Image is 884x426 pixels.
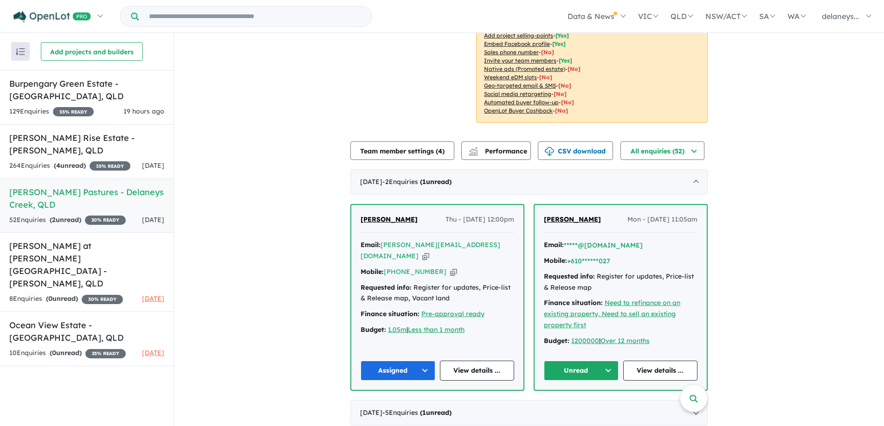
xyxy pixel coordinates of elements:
span: [DATE] [142,216,164,224]
a: View details ... [623,361,698,381]
h5: [PERSON_NAME] Rise Estate - [PERSON_NAME] , QLD [9,132,164,157]
span: [ Yes ] [555,32,569,39]
span: [PERSON_NAME] [361,215,418,223]
a: [PERSON_NAME][EMAIL_ADDRESS][DOMAIN_NAME] [361,241,500,260]
strong: ( unread) [46,294,78,303]
div: | [361,324,514,336]
span: [No] [555,107,568,114]
span: 35 % READY [53,107,94,116]
u: Embed Facebook profile [484,40,550,47]
div: 52 Enquir ies [9,215,126,226]
button: CSV download [538,141,613,160]
span: [ Yes ] [552,40,566,47]
div: [DATE] [350,400,708,426]
span: [DATE] [142,294,164,303]
strong: Email: [361,241,381,249]
img: Openlot PRO Logo White [13,11,91,23]
h5: [PERSON_NAME] Pastures - Delaneys Creek , QLD [9,186,164,211]
span: [No] [568,65,581,72]
span: 4 [438,147,442,155]
span: Mon - [DATE] 11:05am [627,214,697,225]
span: [ No ] [541,49,554,56]
span: 1 [422,408,426,417]
span: 35 % READY [90,161,130,171]
img: line-chart.svg [469,147,477,152]
div: Register for updates, Price-list & Release map, Vacant land [361,282,514,305]
a: 1.05m [388,325,407,334]
span: [DATE] [142,161,164,170]
u: Native ads (Promoted estate) [484,65,565,72]
div: [DATE] [350,169,708,195]
button: Team member settings (4) [350,141,454,160]
span: [No] [539,74,552,81]
a: View details ... [440,361,515,381]
strong: Requested info: [361,283,412,292]
strong: ( unread) [420,178,452,186]
a: Pre-approval ready [421,310,484,318]
strong: ( unread) [54,161,86,170]
strong: ( unread) [420,408,452,417]
h5: Burpengary Green Estate - [GEOGRAPHIC_DATA] , QLD [9,77,164,102]
u: Less than 1 month [408,325,465,334]
a: [PERSON_NAME] [361,214,418,225]
span: 25 % READY [85,349,126,358]
span: 0 [48,294,52,303]
span: [PERSON_NAME] [544,215,601,223]
a: 1200000 [571,337,599,345]
u: Invite your team members [484,57,556,64]
span: 19 hours ago [123,107,164,115]
span: [DATE] [142,349,164,357]
span: Performance [470,147,527,155]
span: - 2 Enquir ies [382,178,452,186]
strong: Budget: [544,337,569,345]
span: 20 % READY [85,216,126,225]
input: Try estate name, suburb, builder or developer [141,6,370,26]
button: All enquiries (52) [620,141,704,160]
div: 10 Enquir ies [9,348,126,359]
span: - 5 Enquir ies [382,408,452,417]
button: Copy [422,251,429,261]
span: [No] [554,90,567,97]
a: [PHONE_NUMBER] [384,267,446,276]
strong: Email: [544,241,564,249]
strong: Mobile: [361,267,384,276]
strong: ( unread) [50,216,81,224]
strong: Finance situation: [544,299,603,307]
u: Weekend eDM slots [484,74,537,81]
img: sort.svg [16,48,25,55]
strong: Requested info: [544,272,595,280]
strong: Finance situation: [361,310,419,318]
strong: Budget: [361,325,386,334]
span: 1 [422,178,426,186]
h5: Ocean View Estate - [GEOGRAPHIC_DATA] , QLD [9,319,164,344]
u: Automated buyer follow-up [484,99,559,106]
u: Social media retargeting [484,90,551,97]
span: 4 [56,161,60,170]
u: Add project selling-points [484,32,553,39]
button: Copy [450,267,457,277]
img: bar-chart.svg [469,150,478,156]
span: 0 [52,349,56,357]
strong: ( unread) [50,349,82,357]
div: 264 Enquir ies [9,160,130,172]
span: delaneys... [822,12,859,21]
a: Need to refinance on an existing property, Need to sell an existing property first [544,299,680,329]
span: 30 % READY [82,295,123,304]
u: Sales phone number [484,49,539,56]
u: Geo-targeted email & SMS [484,82,556,89]
h5: [PERSON_NAME] at [PERSON_NAME][GEOGRAPHIC_DATA] - [PERSON_NAME] , QLD [9,240,164,290]
img: download icon [545,147,554,156]
div: 8 Enquir ies [9,293,123,305]
div: | [544,336,697,347]
span: [No] [558,82,571,89]
button: Unread [544,361,619,381]
a: [PERSON_NAME] [544,214,601,225]
span: 2 [52,216,56,224]
span: [No] [561,99,574,106]
a: Over 12 months [600,337,650,345]
button: Add projects and builders [41,42,143,61]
